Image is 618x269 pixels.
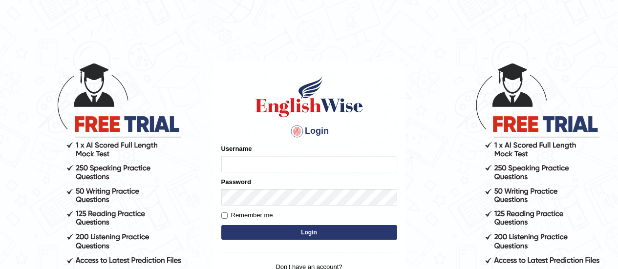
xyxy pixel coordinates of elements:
[221,124,397,139] h4: Login
[221,177,251,186] label: Password
[254,75,365,119] img: Logo of English Wise sign in for intelligent practice with AI
[221,144,252,153] label: Username
[221,210,273,220] label: Remember me
[221,225,397,240] button: Login
[221,212,228,219] input: Remember me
